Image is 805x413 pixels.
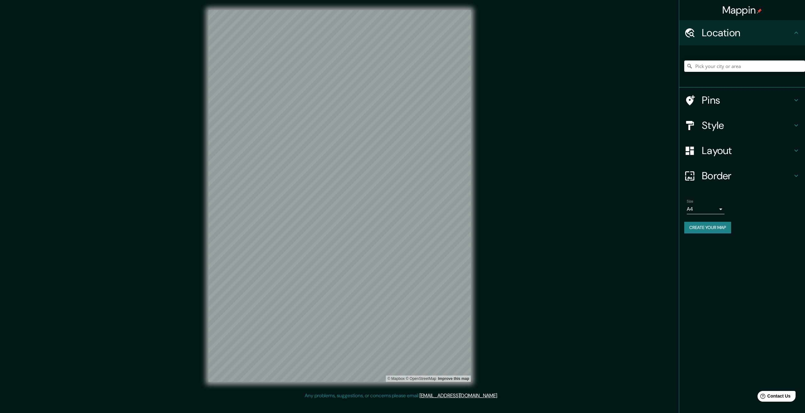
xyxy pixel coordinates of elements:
[438,376,469,381] a: Map feedback
[687,204,724,214] div: A4
[702,119,792,132] h4: Style
[679,113,805,138] div: Style
[406,376,436,381] a: OpenStreetMap
[687,199,693,204] label: Size
[387,376,405,381] a: Mapbox
[305,392,498,399] p: Any problems, suggestions, or concerns please email .
[498,392,499,399] div: .
[702,169,792,182] h4: Border
[679,88,805,113] div: Pins
[208,10,471,382] canvas: Map
[679,20,805,45] div: Location
[702,26,792,39] h4: Location
[499,392,500,399] div: .
[419,392,497,399] a: [EMAIL_ADDRESS][DOMAIN_NAME]
[722,4,762,16] h4: Mappin
[679,138,805,163] div: Layout
[679,163,805,188] div: Border
[749,388,798,406] iframe: Help widget launcher
[684,60,805,72] input: Pick your city or area
[702,144,792,157] h4: Layout
[702,94,792,106] h4: Pins
[684,222,731,233] button: Create your map
[757,9,762,14] img: pin-icon.png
